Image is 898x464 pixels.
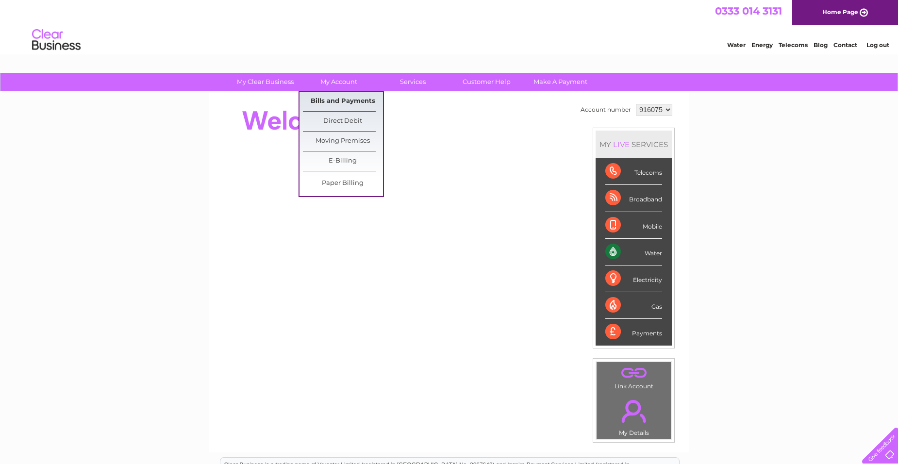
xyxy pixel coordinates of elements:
[578,101,633,118] td: Account number
[596,392,671,439] td: My Details
[599,365,668,381] a: .
[303,92,383,111] a: Bills and Payments
[520,73,600,91] a: Make A Payment
[605,292,662,319] div: Gas
[611,140,632,149] div: LIVE
[447,73,527,91] a: Customer Help
[303,132,383,151] a: Moving Premises
[303,151,383,171] a: E-Billing
[596,131,672,158] div: MY SERVICES
[605,265,662,292] div: Electricity
[605,239,662,265] div: Water
[727,41,746,49] a: Water
[599,394,668,428] a: .
[833,41,857,49] a: Contact
[225,73,305,91] a: My Clear Business
[814,41,828,49] a: Blog
[779,41,808,49] a: Telecoms
[751,41,773,49] a: Energy
[605,185,662,212] div: Broadband
[303,174,383,193] a: Paper Billing
[373,73,453,91] a: Services
[299,73,379,91] a: My Account
[220,5,679,47] div: Clear Business is a trading name of Verastar Limited (registered in [GEOGRAPHIC_DATA] No. 3667643...
[605,158,662,185] div: Telecoms
[32,25,81,55] img: logo.png
[605,319,662,345] div: Payments
[303,112,383,131] a: Direct Debit
[596,362,671,392] td: Link Account
[866,41,889,49] a: Log out
[715,5,782,17] a: 0333 014 3131
[605,212,662,239] div: Mobile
